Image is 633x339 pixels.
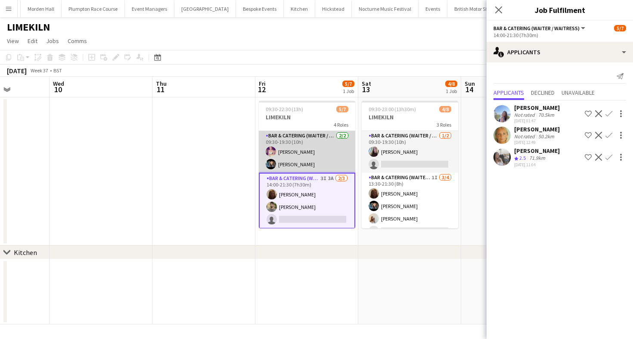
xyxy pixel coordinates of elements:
[64,35,90,47] a: Comms
[362,113,458,121] h3: LIMEKILN
[155,84,167,94] span: 11
[236,0,284,17] button: Bespoke Events
[493,90,524,96] span: Applicants
[174,0,236,17] button: [GEOGRAPHIC_DATA]
[447,0,502,17] button: British Motor Show
[493,25,580,31] span: Bar & Catering (Waiter / waitress)
[514,112,537,118] div: Not rated
[28,37,37,45] span: Edit
[352,0,419,17] button: Nocturne Music Festival
[3,35,22,47] a: View
[334,121,348,128] span: 4 Roles
[21,0,62,17] button: Morden Hall
[362,101,458,228] app-job-card: 09:30-23:00 (13h30m)4/8LIMEKILN3 RolesBar & Catering (Waiter / waitress)1/209:30-19:30 (10h)[PERS...
[53,67,62,74] div: BST
[362,131,458,173] app-card-role: Bar & Catering (Waiter / waitress)1/209:30-19:30 (10h)[PERSON_NAME]
[514,118,560,124] div: [DATE] 01:47
[362,173,458,239] app-card-role: Bar & Catering (Waiter / waitress)1I3/413:30-21:30 (8h)[PERSON_NAME][PERSON_NAME][PERSON_NAME]
[527,155,547,162] div: 71.9km
[362,80,371,87] span: Sat
[259,131,355,173] app-card-role: Bar & Catering (Waiter / waitress)2/209:30-19:30 (10h)[PERSON_NAME][PERSON_NAME]
[7,66,27,75] div: [DATE]
[125,0,174,17] button: Event Managers
[537,133,556,140] div: 50.2km
[259,101,355,228] app-job-card: 09:30-22:30 (13h)5/7LIMEKILN4 RolesBar & Catering (Waiter / waitress)2/209:30-19:30 (10h)[PERSON_...
[487,42,633,62] div: Applicants
[284,0,315,17] button: Kitchen
[514,147,560,155] div: [PERSON_NAME]
[14,248,37,257] div: Kitchen
[62,0,125,17] button: Plumpton Race Course
[315,0,352,17] button: Hickstead
[463,84,475,94] span: 14
[493,25,586,31] button: Bar & Catering (Waiter / waitress)
[43,35,62,47] a: Jobs
[266,106,303,112] span: 09:30-22:30 (13h)
[519,155,526,161] span: 2.5
[7,37,19,45] span: View
[369,106,416,112] span: 09:30-23:00 (13h30m)
[439,106,451,112] span: 4/8
[336,106,348,112] span: 5/7
[28,67,50,74] span: Week 37
[514,125,560,133] div: [PERSON_NAME]
[360,84,371,94] span: 13
[342,81,354,87] span: 5/7
[258,84,266,94] span: 12
[445,81,457,87] span: 4/8
[487,4,633,16] h3: Job Fulfilment
[46,37,59,45] span: Jobs
[614,25,626,31] span: 5/7
[446,88,457,94] div: 1 Job
[514,104,560,112] div: [PERSON_NAME]
[259,173,355,229] app-card-role: Bar & Catering (Waiter / waitress)3I3A2/314:00-21:30 (7h30m)[PERSON_NAME][PERSON_NAME]
[437,121,451,128] span: 3 Roles
[514,140,560,145] div: [DATE] 12:49
[259,113,355,121] h3: LIMEKILN
[68,37,87,45] span: Comms
[259,80,266,87] span: Fri
[493,32,626,38] div: 14:00-21:30 (7h30m)
[531,90,555,96] span: Declined
[53,80,64,87] span: Wed
[24,35,41,47] a: Edit
[514,162,560,168] div: [DATE] 11:04
[537,112,556,118] div: 70.5km
[343,88,354,94] div: 1 Job
[52,84,64,94] span: 10
[156,80,167,87] span: Thu
[562,90,595,96] span: Unavailable
[465,80,475,87] span: Sun
[7,21,50,34] h1: LIMEKILN
[514,133,537,140] div: Not rated
[419,0,447,17] button: Events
